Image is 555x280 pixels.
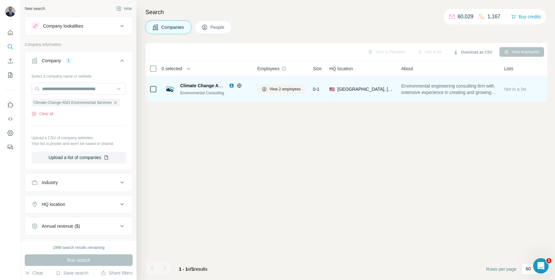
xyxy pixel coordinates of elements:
img: LinkedIn logo [229,83,234,88]
button: Industry [25,175,132,190]
span: Environmental engineering consulting firm with extensive experience in creating and growing clima... [401,83,496,96]
div: 1999 search results remaining [53,245,105,250]
button: View 2 employees [257,84,305,94]
button: Use Surfe on LinkedIn [5,99,15,111]
button: Share filters [101,270,133,276]
button: Dashboard [5,127,15,139]
button: Annual revenue ($) [25,218,132,234]
button: Hide [112,4,137,13]
button: Use Surfe API [5,113,15,125]
button: Company1 [25,53,132,71]
img: Avatar [5,6,15,17]
span: 1 [192,267,194,272]
button: Quick start [5,27,15,38]
span: People [210,24,225,30]
button: My lists [5,69,15,81]
button: HQ location [25,197,132,212]
span: 🇺🇸 [329,86,335,92]
button: Employees (size) [25,240,132,256]
p: 60 [526,266,531,272]
iframe: Intercom live chat [533,258,549,274]
button: Feedback [5,141,15,153]
p: 60,029 [458,13,473,21]
p: Your list is private and won't be saved or shared. [31,141,126,147]
button: Enrich CSV [5,55,15,67]
button: Company lookalikes [25,18,132,34]
div: New search [25,6,45,12]
span: Rows per page [486,266,516,272]
p: Upload a CSV of company websites. [31,135,126,141]
p: Company information [25,42,133,47]
span: 0 selected [162,65,182,72]
span: Employees [257,65,279,72]
span: Size [313,65,322,72]
img: Logo of Climate Change AND Environmental Services [165,84,175,94]
span: About [401,65,413,72]
span: 1 - 1 [179,267,188,272]
button: Search [5,41,15,53]
span: Not in a list [504,87,526,92]
span: Lists [504,65,513,72]
button: Buy credits [511,12,541,21]
div: 1 [65,58,72,64]
span: results [179,267,207,272]
span: of [188,267,192,272]
h4: Search [145,8,547,17]
span: 1 [546,258,551,263]
button: Clear all [31,111,53,117]
span: 0-1 [313,86,319,92]
span: Climate Change AND Environmental Services [33,100,111,106]
span: View 2 employees [269,86,301,92]
span: [GEOGRAPHIC_DATA], [US_STATE] [337,86,393,92]
div: Industry [42,179,58,186]
button: Upload a list of companies [31,152,126,163]
p: 1,167 [488,13,500,21]
button: Download as CSV [449,47,497,57]
div: Annual revenue ($) [42,223,80,229]
span: Climate Change AND Environmental Services [180,83,277,88]
span: HQ location [329,65,353,72]
span: Companies [161,24,185,30]
button: Clear [25,270,43,276]
div: Select a company name or website [31,71,126,79]
div: HQ location [42,201,65,208]
button: Save search [56,270,88,276]
div: Company [42,57,61,64]
div: Environmental Consulting [180,90,250,96]
div: Company lookalikes [43,23,83,29]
